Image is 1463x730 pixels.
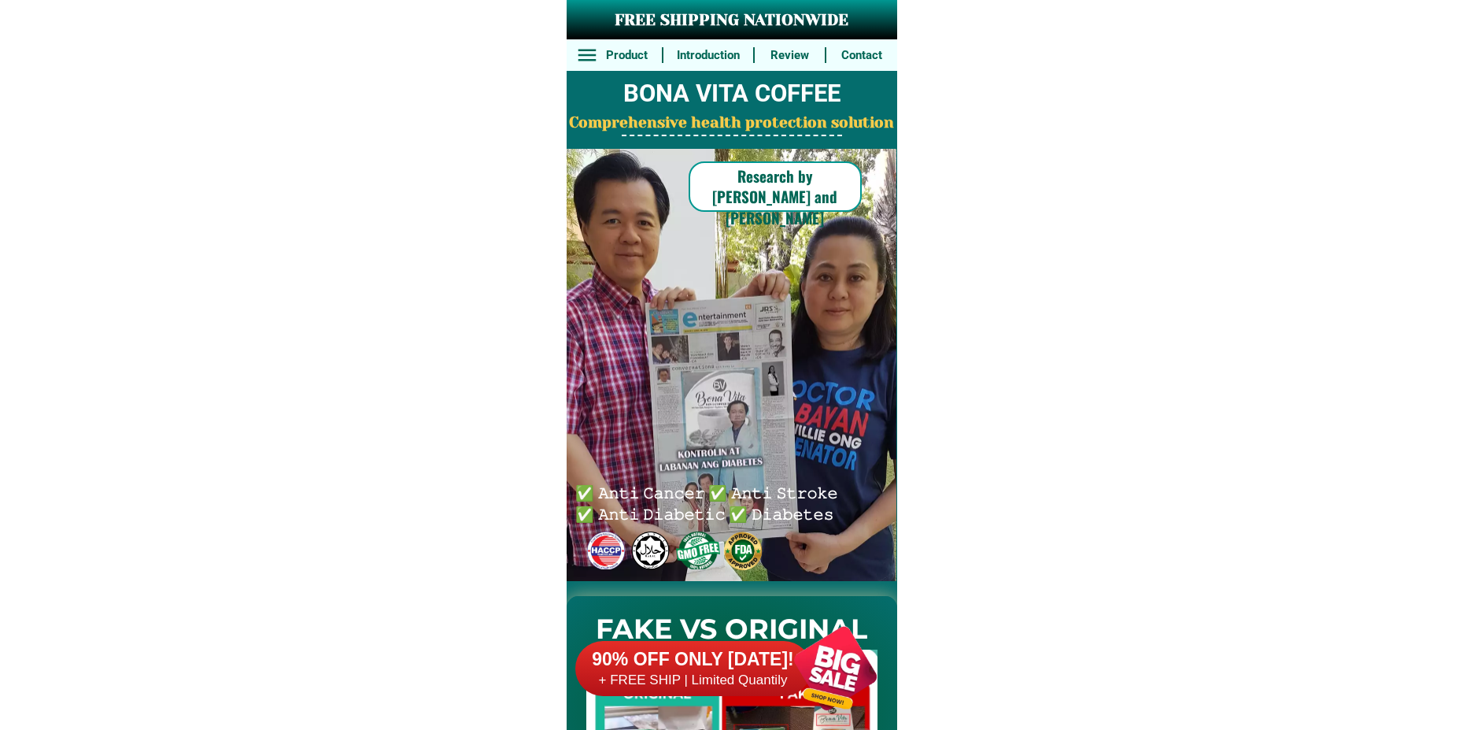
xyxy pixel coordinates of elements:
[689,165,862,228] h6: Research by [PERSON_NAME] and [PERSON_NAME]
[600,46,653,65] h6: Product
[575,481,844,523] h6: ✅ 𝙰𝚗𝚝𝚒 𝙲𝚊𝚗𝚌𝚎𝚛 ✅ 𝙰𝚗𝚝𝚒 𝚂𝚝𝚛𝚘𝚔𝚎 ✅ 𝙰𝚗𝚝𝚒 𝙳𝚒𝚊𝚋𝚎𝚝𝚒𝚌 ✅ 𝙳𝚒𝚊𝚋𝚎𝚝𝚎𝚜
[567,9,897,32] h3: FREE SHIPPING NATIONWIDE
[567,76,897,113] h2: BONA VITA COFFEE
[835,46,889,65] h6: Contact
[567,609,897,650] h2: FAKE VS ORIGINAL
[567,112,897,135] h2: Comprehensive health protection solution
[671,46,744,65] h6: Introduction
[763,46,817,65] h6: Review
[575,672,811,689] h6: + FREE SHIP | Limited Quantily
[575,648,811,672] h6: 90% OFF ONLY [DATE]!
